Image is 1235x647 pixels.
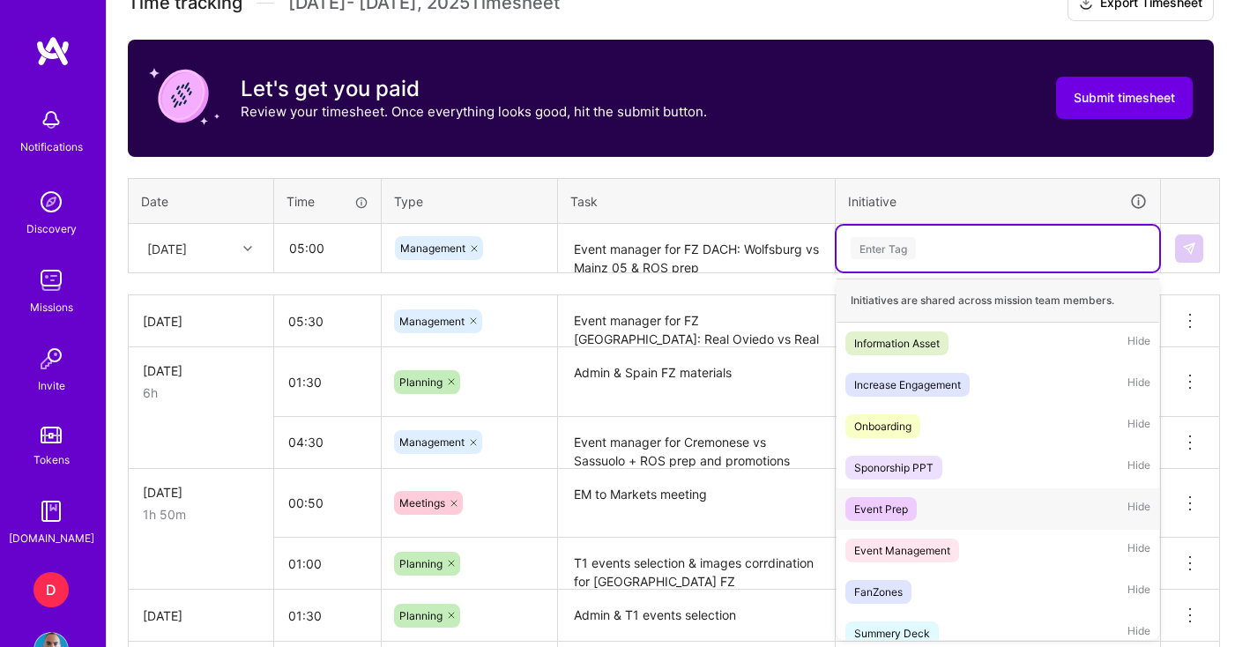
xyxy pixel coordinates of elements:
span: Hide [1127,331,1150,355]
div: Onboarding [854,417,911,435]
img: coin [149,61,219,131]
textarea: Event manager for FZ [GEOGRAPHIC_DATA]: Real Oviedo vs Real Sociedad & Girona vs Sevilla + ROS prep [560,297,833,346]
span: Meetings [399,496,445,509]
textarea: Admin & Spain FZ materials [560,349,833,415]
div: D [33,572,69,607]
h3: Let's get you paid [241,76,707,102]
div: Sponorship PPT [854,458,934,477]
img: bell [33,102,69,138]
img: discovery [33,184,69,219]
div: Information Asset [854,334,940,353]
img: Submit [1182,242,1196,256]
input: HH:MM [274,298,381,345]
div: FanZones [854,583,903,601]
div: [DATE] [143,606,259,625]
div: [DOMAIN_NAME] [9,529,94,547]
p: Review your timesheet. Once everything looks good, hit the submit button. [241,102,707,121]
img: teamwork [33,263,69,298]
span: Planning [399,376,443,389]
input: HH:MM [274,480,381,526]
div: [DATE] [143,312,259,331]
button: Submit timesheet [1056,77,1193,119]
input: HH:MM [274,540,381,587]
span: Hide [1127,621,1150,645]
div: Summery Deck [854,624,930,643]
div: [DATE] [143,483,259,502]
span: Hide [1127,456,1150,480]
img: tokens [41,427,62,443]
input: HH:MM [274,592,381,639]
th: Task [558,178,836,224]
div: Tokens [33,450,70,469]
span: Management [399,435,465,449]
textarea: Event manager for FZ DACH: Wolfsburg vs Mainz 05 & ROS prep [560,226,833,272]
div: 6h [143,383,259,402]
span: Management [400,242,465,255]
div: [DATE] [143,361,259,380]
span: Hide [1127,580,1150,604]
i: icon Chevron [243,244,252,253]
th: Date [129,178,274,224]
span: Planning [399,557,443,570]
div: Enter Tag [851,234,916,262]
div: Initiatives are shared across mission team members. [837,279,1159,323]
div: Initiative [848,191,1148,212]
span: Submit timesheet [1074,89,1175,107]
div: Increase Engagement [854,376,961,394]
div: Event Management [854,541,950,560]
textarea: EM to Markets meeting [560,471,833,537]
span: Planning [399,609,443,622]
textarea: Event manager for Cremonese vs Sassuolo + ROS prep and promotions [560,419,833,467]
input: HH:MM [275,225,380,271]
textarea: Admin & T1 events selection [560,591,833,640]
div: Invite [38,376,65,395]
div: Notifications [20,138,83,156]
textarea: T1 events selection & images corrdination for [GEOGRAPHIC_DATA] FZ [560,539,833,588]
span: Hide [1127,373,1150,397]
span: Hide [1127,497,1150,521]
div: Discovery [26,219,77,238]
div: [DATE] [147,239,187,257]
input: HH:MM [274,359,381,405]
span: Hide [1127,539,1150,562]
img: logo [35,35,71,67]
div: Missions [30,298,73,316]
img: guide book [33,494,69,529]
span: Management [399,315,465,328]
img: Invite [33,341,69,376]
div: 1h 50m [143,505,259,524]
th: Type [382,178,558,224]
div: Time [286,192,368,211]
span: Hide [1127,414,1150,438]
input: HH:MM [274,419,381,465]
div: Event Prep [854,500,908,518]
a: D [29,572,73,607]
